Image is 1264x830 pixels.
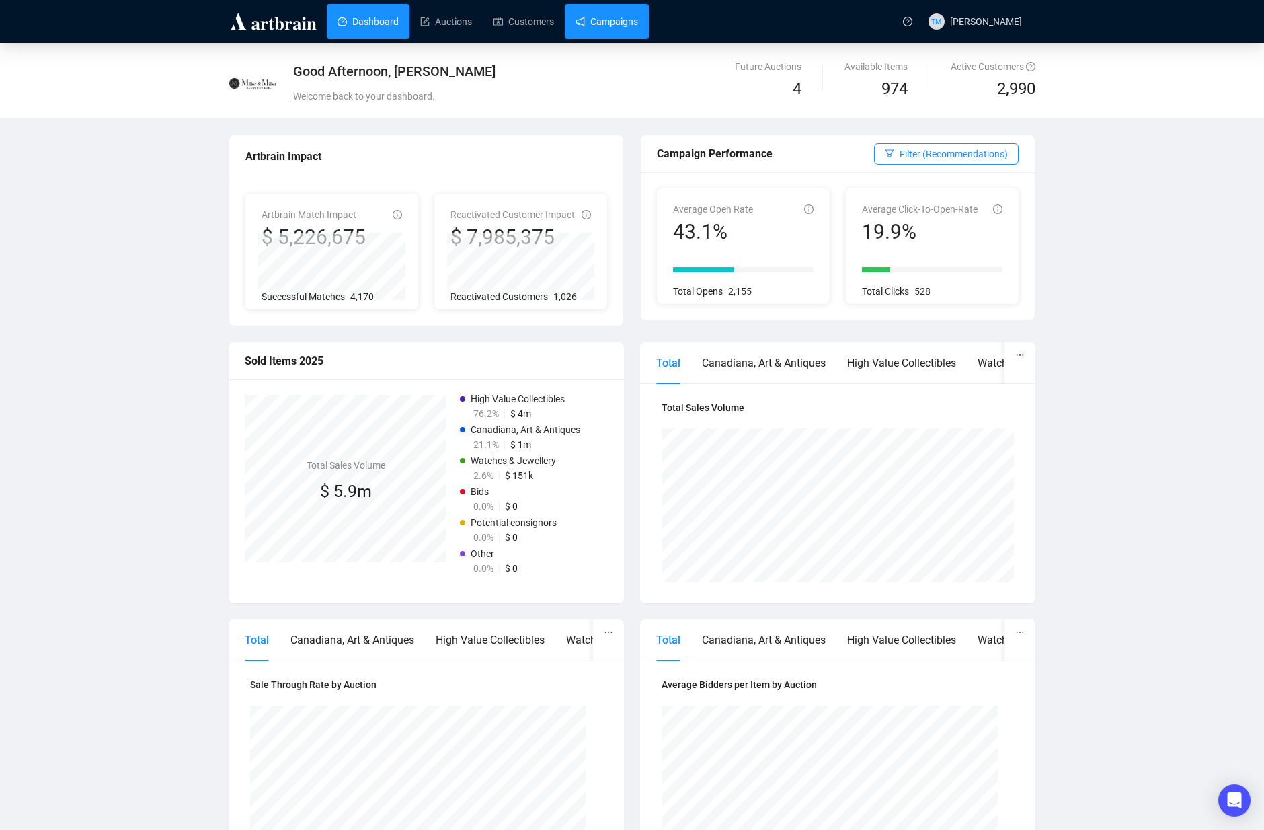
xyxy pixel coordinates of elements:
span: 0.0% [473,532,493,543]
span: Total Opens [673,286,723,297]
div: High Value Collectibles [436,632,545,648]
a: Customers [493,4,554,39]
span: Watches & Jewellery [471,455,556,466]
div: High Value Collectibles [847,354,956,371]
a: Campaigns [576,4,638,39]
span: High Value Collectibles [471,393,565,404]
span: $ 151k [505,470,533,481]
span: Successful Matches [262,291,345,302]
span: [PERSON_NAME] [950,16,1022,27]
button: ellipsis [1004,342,1035,368]
span: 974 [881,79,908,98]
span: Reactivated Customers [450,291,548,302]
span: Artbrain Match Impact [262,209,356,220]
span: Filter (Recommendations) [900,147,1008,161]
div: Canadiana, Art & Antiques [702,632,826,648]
img: 603244e16ef0a70016a8c997.jpg [229,60,276,107]
span: Potential consignors [471,517,557,528]
span: 0.0% [473,563,493,574]
h4: Average Bidders per Item by Auction [662,677,1014,692]
div: Sold Items 2025 [245,352,608,369]
div: Welcome back to your dashboard. [293,89,763,104]
div: 43.1% [673,219,753,245]
span: 528 [914,286,931,297]
div: Canadiana, Art & Antiques [290,632,414,648]
div: Campaign Performance [657,145,874,162]
button: ellipsis [1004,619,1035,645]
span: Reactivated Customer Impact [450,209,575,220]
span: $ 0 [505,501,518,512]
span: $ 0 [505,563,518,574]
span: Average Click-To-Open-Rate [862,204,978,215]
div: Total [656,632,680,648]
span: 0.0% [473,501,493,512]
span: 76.2% [473,408,499,419]
div: High Value Collectibles [847,632,956,648]
div: Available Items [844,59,908,74]
div: Future Auctions [735,59,801,74]
span: info-circle [393,210,402,219]
span: TM [931,15,941,27]
span: Other [471,548,494,559]
button: ellipsis [593,619,624,645]
div: Artbrain Impact [245,148,607,165]
span: 21.1% [473,439,499,450]
div: Good Afternoon, [PERSON_NAME] [293,62,763,81]
a: Dashboard [338,4,399,39]
span: $ 5.9m [320,482,372,501]
span: 2.6% [473,470,493,481]
span: 2,155 [728,286,752,297]
span: ellipsis [604,628,613,637]
h4: Sale Through Rate by Auction [250,677,602,692]
div: $ 5,226,675 [262,225,366,250]
span: info-circle [804,204,814,214]
h4: Total Sales Volume [662,400,1014,415]
span: Total Clicks [862,286,909,297]
span: $ 0 [505,532,518,543]
h4: Total Sales Volume [307,458,385,473]
span: Average Open Rate [673,204,753,215]
div: Total [245,632,269,648]
div: 19.9% [862,219,978,245]
span: Active Customers [951,61,1035,72]
span: Canadiana, Art & Antiques [471,424,580,435]
span: question-circle [903,17,912,26]
img: logo [229,11,319,32]
span: filter [885,149,894,158]
span: info-circle [993,204,1002,214]
div: Total [656,354,680,371]
span: 4 [793,79,801,98]
span: $ 4m [510,408,531,419]
div: Open Intercom Messenger [1218,784,1251,817]
div: Watches & Jewellery [978,354,1075,371]
button: Filter (Recommendations) [874,143,1019,165]
span: question-circle [1026,62,1035,71]
span: info-circle [582,210,591,219]
div: Watches & Jewellery [566,632,664,648]
span: 4,170 [350,291,374,302]
div: Watches & Jewellery [978,632,1075,648]
span: 1,026 [553,291,577,302]
span: Bids [471,486,489,497]
span: ellipsis [1015,628,1025,637]
a: Auctions [420,4,472,39]
span: 2,990 [997,77,1035,102]
span: $ 1m [510,439,531,450]
span: ellipsis [1015,350,1025,360]
div: $ 7,985,375 [450,225,575,250]
div: Canadiana, Art & Antiques [702,354,826,371]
